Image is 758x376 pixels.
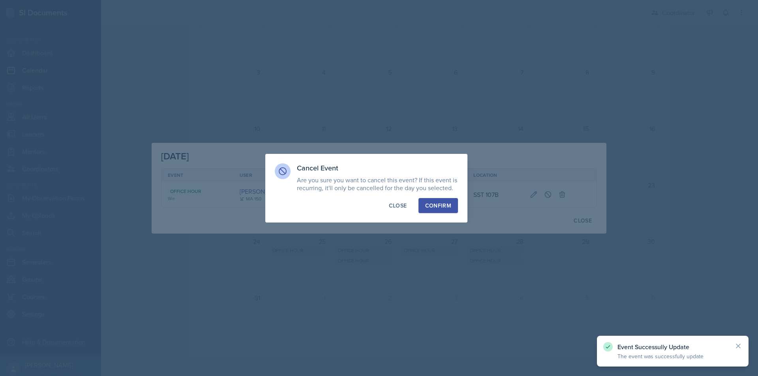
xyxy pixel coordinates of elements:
button: Close [382,198,414,213]
div: Close [389,202,407,210]
p: Are you sure you want to cancel this event? If this event is recurring, it'll only be cancelled f... [297,176,458,192]
div: Confirm [425,202,451,210]
h3: Cancel Event [297,163,458,173]
button: Confirm [418,198,458,213]
p: The event was successfully update [617,352,728,360]
p: Event Successully Update [617,343,728,351]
